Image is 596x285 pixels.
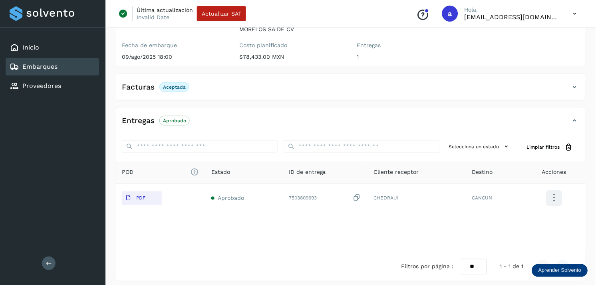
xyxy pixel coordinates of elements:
[22,63,58,70] a: Embarques
[163,118,186,124] p: Aprobado
[122,191,162,205] button: PDF
[465,13,560,21] p: alejperez@niagarawater.com
[122,54,227,60] p: 09/ago/2025 18:00
[122,168,199,177] span: POD
[6,58,99,76] div: Embarques
[289,168,326,177] span: ID de entrega
[542,168,566,177] span: Acciones
[115,80,586,100] div: FacturasAceptada
[240,54,345,60] p: $78,433.00 MXN
[500,263,524,271] span: 1 - 1 de 1
[527,144,560,151] span: Limpiar filtros
[374,168,419,177] span: Cliente receptor
[472,168,493,177] span: Destino
[136,195,145,201] p: PDF
[22,44,39,51] a: Inicio
[218,195,244,201] span: Aprobado
[401,263,454,271] span: Filtros por página :
[240,42,345,49] label: Costo planificado
[137,6,193,14] p: Última actualización
[521,140,580,155] button: Limpiar filtros
[446,140,514,153] button: Selecciona un estado
[163,84,186,90] p: Aceptada
[202,11,241,16] span: Actualizar SAT
[538,267,582,274] p: Aprender Solvento
[6,39,99,56] div: Inicio
[137,14,169,21] p: Invalid Date
[465,6,560,13] p: Hola,
[122,83,155,92] h4: Facturas
[22,82,61,90] a: Proveedores
[211,168,230,177] span: Estado
[357,54,462,60] p: 1
[6,77,99,95] div: Proveedores
[289,194,361,202] div: 7503809693
[368,184,466,213] td: CHEDRAUI
[115,114,586,134] div: EntregasAprobado
[122,42,227,49] label: Fecha de embarque
[357,42,462,49] label: Entregas
[466,184,523,213] td: CANCUN
[122,116,155,126] h4: Entregas
[197,6,246,21] button: Actualizar SAT
[532,264,588,277] div: Aprender Solvento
